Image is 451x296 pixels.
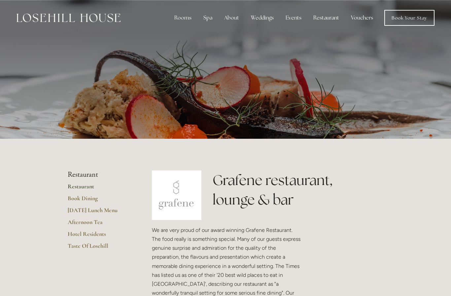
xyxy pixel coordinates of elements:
a: Book Dining [68,195,131,206]
div: Rooms [169,11,197,24]
a: Book Your Stay [384,10,434,26]
div: Restaurant [308,11,344,24]
div: Weddings [246,11,279,24]
div: Events [280,11,307,24]
img: Losehill House [17,14,121,22]
div: Spa [198,11,218,24]
h1: Grafene restaurant, lounge & bar [213,170,383,209]
a: Hotel Residents [68,230,131,242]
a: Taste Of Losehill [68,242,131,254]
a: Vouchers [346,11,378,24]
a: Restaurant [68,183,131,195]
li: Restaurant [68,170,131,179]
a: [DATE] Lunch Menu [68,206,131,218]
div: About [219,11,244,24]
a: Afternoon Tea [68,218,131,230]
img: grafene.jpg [152,170,201,220]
